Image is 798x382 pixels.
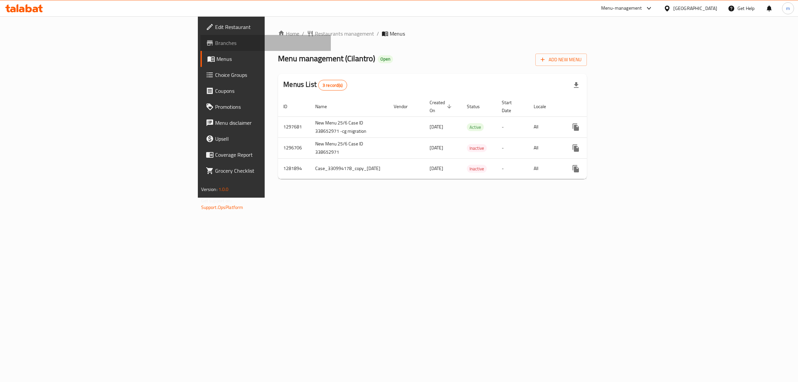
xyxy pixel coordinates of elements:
span: 3 record(s) [319,82,347,89]
div: [GEOGRAPHIC_DATA] [673,5,717,12]
span: m [786,5,790,12]
a: Coupons [200,83,331,99]
span: Get support on: [201,196,232,205]
span: Upsell [215,135,326,143]
span: [DATE] [430,143,443,152]
td: New Menu 25/6 Case ID 338652971 [310,137,388,158]
span: Promotions [215,103,326,111]
a: Upsell [200,131,331,147]
span: Coverage Report [215,151,326,159]
span: Restaurants management [315,30,374,38]
a: Branches [200,35,331,51]
span: Grocery Checklist [215,167,326,175]
th: Actions [563,96,637,117]
span: Add New Menu [541,56,582,64]
td: All [528,116,563,137]
span: [DATE] [430,164,443,173]
td: - [496,137,528,158]
button: Add New Menu [535,54,587,66]
span: Created On [430,98,454,114]
td: - [496,158,528,179]
h2: Menus List [283,80,347,91]
span: Menus [216,55,326,63]
span: Active [467,123,484,131]
button: more [568,140,584,156]
button: more [568,119,584,135]
a: Grocery Checklist [200,163,331,179]
span: Locale [534,102,555,110]
li: / [377,30,379,38]
a: Edit Restaurant [200,19,331,35]
span: Start Date [502,98,520,114]
span: Branches [215,39,326,47]
table: enhanced table [278,96,637,179]
a: Choice Groups [200,67,331,83]
span: Menus [390,30,405,38]
td: New Menu 25/6 Case ID 338652971 -cg migration [310,116,388,137]
span: Version: [201,185,217,194]
div: Menu-management [601,4,642,12]
span: Inactive [467,165,487,173]
a: Coverage Report [200,147,331,163]
button: more [568,161,584,177]
span: [DATE] [430,122,443,131]
a: Menus [200,51,331,67]
a: Menu disclaimer [200,115,331,131]
a: Promotions [200,99,331,115]
td: - [496,116,528,137]
span: Vendor [394,102,416,110]
button: Change Status [584,161,600,177]
span: Coupons [215,87,326,95]
td: Case_330994178_copy_[DATE] [310,158,388,179]
span: Edit Restaurant [215,23,326,31]
div: Export file [568,77,584,93]
span: Inactive [467,144,487,152]
td: All [528,158,563,179]
span: Status [467,102,488,110]
a: Restaurants management [307,30,374,38]
button: Change Status [584,140,600,156]
nav: breadcrumb [278,30,587,38]
span: Name [315,102,335,110]
div: Open [378,55,393,63]
a: Support.OpsPlatform [201,203,243,212]
span: 1.0.0 [218,185,229,194]
span: Open [378,56,393,62]
span: Choice Groups [215,71,326,79]
span: Menu disclaimer [215,119,326,127]
span: ID [283,102,296,110]
div: Total records count [318,80,347,91]
td: All [528,137,563,158]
